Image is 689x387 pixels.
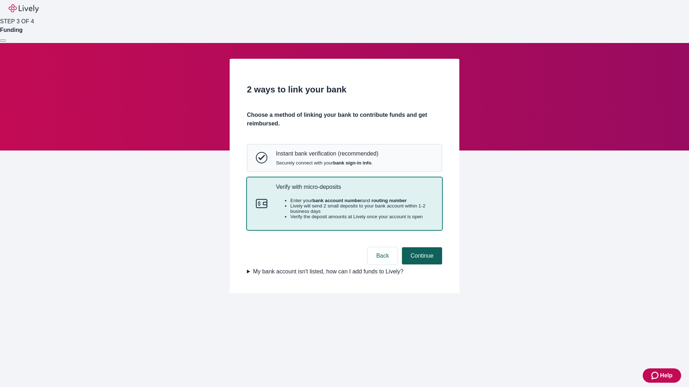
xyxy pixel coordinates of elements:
strong: bank account number [313,198,362,203]
button: Zendesk support iconHelp [643,368,681,383]
svg: Zendesk support icon [651,371,660,380]
summary: My bank account isn't listed, how can I add funds to Lively? [247,267,442,276]
li: Enter your and [290,198,433,203]
strong: bank sign-in info [333,160,371,166]
li: Verify the deposit amounts at Lively once your account is open [290,214,433,219]
h4: Choose a method of linking your bank to contribute funds and get reimbursed. [247,111,442,128]
button: Back [367,247,398,264]
button: Continue [402,247,442,264]
img: Lively [9,4,39,13]
button: Instant bank verificationInstant bank verification (recommended)Securely connect with yourbank si... [247,144,442,171]
p: Verify with micro-deposits [276,183,433,190]
li: Lively will send 2 small deposits to your bank account within 1-2 business days [290,203,433,214]
h2: 2 ways to link your bank [247,83,442,96]
svg: Instant bank verification [256,152,267,163]
span: Securely connect with your . [276,160,378,166]
svg: Micro-deposits [256,198,267,209]
strong: routing number [371,198,407,203]
button: Micro-depositsVerify with micro-depositsEnter yourbank account numberand routing numberLively wil... [247,178,442,230]
p: Instant bank verification (recommended) [276,150,378,157]
span: Help [660,371,672,380]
